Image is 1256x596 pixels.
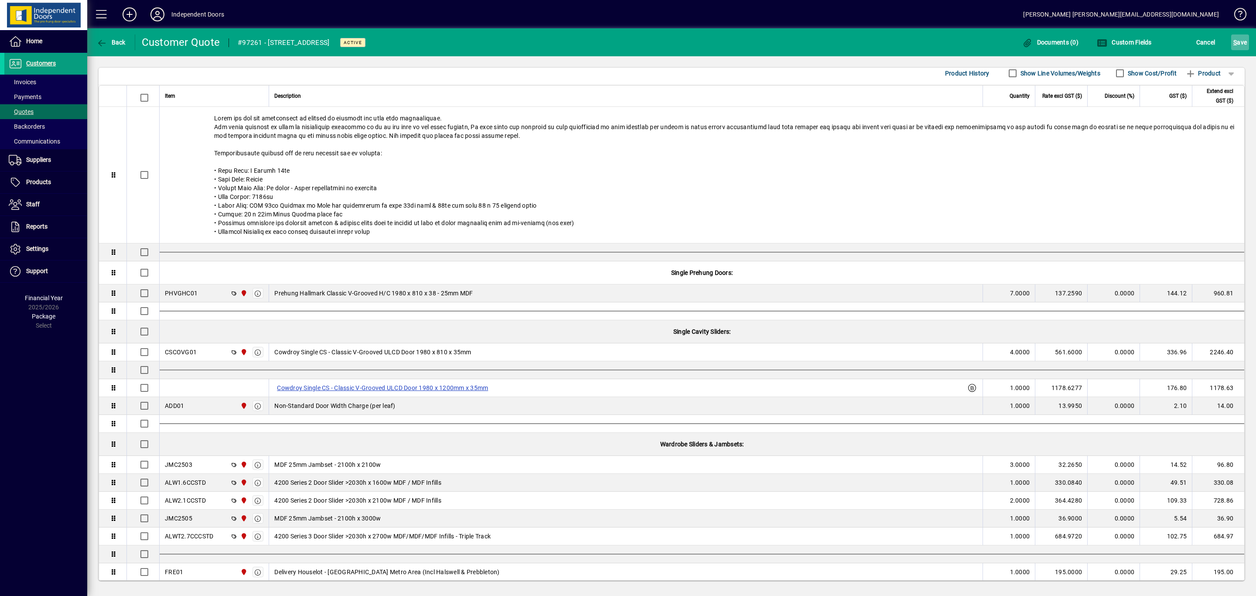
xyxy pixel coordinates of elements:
[1010,348,1030,356] span: 4.0000
[274,532,491,541] span: 4200 Series 3 Door Slider >2030h x 2700w MDF/MDF/MDF Infills - Triple Track
[238,478,248,487] span: Christchurch
[1041,289,1082,298] div: 137.2590
[1140,379,1192,397] td: 176.80
[1087,456,1140,474] td: 0.0000
[1169,91,1187,101] span: GST ($)
[9,79,36,86] span: Invoices
[1087,492,1140,510] td: 0.0000
[1192,397,1244,415] td: 14.00
[116,7,143,22] button: Add
[1023,7,1219,21] div: [PERSON_NAME] [PERSON_NAME][EMAIL_ADDRESS][DOMAIN_NAME]
[942,65,993,81] button: Product History
[26,60,56,67] span: Customers
[4,75,87,89] a: Invoices
[1087,284,1140,302] td: 0.0000
[4,238,87,260] a: Settings
[1192,492,1244,510] td: 728.86
[1198,86,1233,106] span: Extend excl GST ($)
[1194,34,1218,50] button: Cancel
[4,260,87,282] a: Support
[1140,563,1192,581] td: 29.25
[1192,527,1244,545] td: 684.97
[238,567,248,577] span: Christchurch
[87,34,135,50] app-page-header-button: Back
[1140,510,1192,527] td: 5.54
[238,36,329,50] div: #97261 - [STREET_ADDRESS]
[1010,289,1030,298] span: 7.0000
[165,568,183,576] div: FRE01
[1087,527,1140,545] td: 0.0000
[1140,474,1192,492] td: 49.51
[274,289,473,298] span: Prehung Hallmark Classic V-Grooved H/C 1980 x 810 x 38 - 25mm MDF
[1192,456,1244,474] td: 96.80
[1181,65,1225,81] button: Product
[1140,343,1192,361] td: 336.96
[274,568,499,576] span: Delivery Houselot - [GEOGRAPHIC_DATA] Metro Area (Incl Halswell & Prebbleton)
[274,514,381,523] span: MDF 25mm Jambset - 2100h x 3000w
[142,35,220,49] div: Customer Quote
[945,66,990,80] span: Product History
[1192,284,1244,302] td: 960.81
[26,178,51,185] span: Products
[4,171,87,193] a: Products
[1010,478,1030,487] span: 1.0000
[1041,514,1082,523] div: 36.9000
[160,107,1244,243] div: Lorem ips dol sit ametconsect ad elitsed do eiusmodt inc utla etdo magnaaliquae. Adm venia quisno...
[1097,39,1152,46] span: Custom Fields
[165,289,198,298] div: PHVGHC01
[274,348,471,356] span: Cowdroy Single CS - Classic V-Grooved ULCD Door 1980 x 810 x 35mm
[1185,66,1221,80] span: Product
[165,348,197,356] div: CSCOVG01
[1010,401,1030,410] span: 1.0000
[26,201,40,208] span: Staff
[1087,474,1140,492] td: 0.0000
[26,223,48,230] span: Reports
[1041,401,1082,410] div: 13.9950
[160,320,1244,343] div: Single Cavity Sliders:
[1095,34,1154,50] button: Custom Fields
[160,261,1244,284] div: Single Prehung Doors:
[26,156,51,163] span: Suppliers
[274,496,441,505] span: 4200 Series 2 Door Slider >2030h x 2100w MDF / MDF Infills
[9,108,34,115] span: Quotes
[344,40,362,45] span: Active
[1192,379,1244,397] td: 1178.63
[1140,492,1192,510] td: 109.33
[1041,348,1082,356] div: 561.6000
[9,138,60,145] span: Communications
[1140,284,1192,302] td: 144.12
[1196,35,1215,49] span: Cancel
[1192,563,1244,581] td: 195.00
[32,313,55,320] span: Package
[165,460,192,469] div: JMC2503
[238,496,248,505] span: Christchurch
[274,401,395,410] span: Non-Standard Door Width Charge (per leaf)
[25,295,63,301] span: Financial Year
[1192,343,1244,361] td: 2246.40
[4,149,87,171] a: Suppliers
[1010,460,1030,469] span: 3.0000
[165,478,206,487] div: ALW1.6CCSTD
[1192,474,1244,492] td: 330.08
[238,288,248,298] span: Christchurch
[1228,2,1245,30] a: Knowledge Base
[1041,460,1082,469] div: 32.2650
[1041,478,1082,487] div: 330.0840
[1010,532,1030,541] span: 1.0000
[1087,563,1140,581] td: 0.0000
[1105,91,1134,101] span: Discount (%)
[1010,496,1030,505] span: 2.0000
[1233,39,1237,46] span: S
[94,34,128,50] button: Back
[1087,510,1140,527] td: 0.0000
[274,383,491,393] label: Cowdroy Single CS - Classic V-Grooved ULCD Door 1980 x 1200mm x 35mm
[165,532,213,541] div: ALWT2.7CCCSTD
[4,216,87,238] a: Reports
[1087,343,1140,361] td: 0.0000
[26,38,42,45] span: Home
[26,245,48,252] span: Settings
[1140,527,1192,545] td: 102.75
[1041,384,1082,392] div: 1178.6277
[238,347,248,357] span: Christchurch
[274,91,301,101] span: Description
